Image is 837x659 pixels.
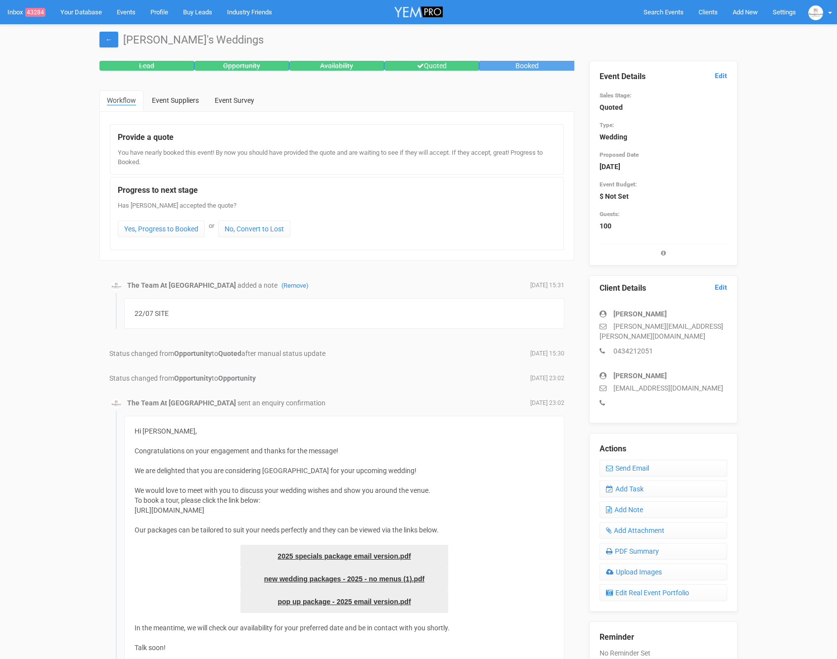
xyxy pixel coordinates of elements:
img: BGLogo.jpg [111,281,121,291]
span: sent an enquiry confirmation [237,399,325,407]
legend: Actions [600,443,727,455]
a: Event Suppliers [144,90,206,110]
img: BGLogo.jpg [111,398,121,408]
span: added a note [237,281,309,289]
a: No, Convert to Lost [218,220,290,237]
a: Edit [715,283,727,292]
a: Yes, Progress to Booked [118,220,205,237]
a: Add Task [600,481,727,497]
div: Lead [99,61,194,71]
strong: $ Not Set [600,192,629,200]
strong: The Team At [GEOGRAPHIC_DATA] [127,281,236,289]
strong: Opportunity [218,374,256,382]
div: 22/07 SITE [124,298,564,329]
span: Add New [733,8,758,16]
div: Opportunity [194,61,289,71]
legend: Reminder [600,632,727,643]
div: Quoted [384,61,479,71]
span: 43284 [25,8,46,17]
div: Availability [289,61,384,71]
span: Status changed from to after manual status update [109,350,325,357]
span: [DATE] 23:02 [530,374,564,383]
a: Add Attachment [600,522,727,539]
strong: [PERSON_NAME] [613,310,667,318]
h1: [PERSON_NAME]'s Weddings [99,34,738,46]
strong: [PERSON_NAME] [613,372,667,380]
div: Booked [479,61,574,71]
a: Edit Real Event Portfolio [600,584,727,601]
legend: Client Details [600,283,727,294]
span: [DATE] 23:02 [530,399,564,407]
small: Sales Stage: [600,92,631,99]
span: [DATE] 15:30 [530,350,564,358]
a: Workflow [99,90,143,111]
a: Send Email [600,460,727,477]
a: 2025 specials package email version.pdf [240,545,448,568]
small: Type: [600,122,614,129]
legend: Event Details [600,71,727,83]
img: BGLogo.jpg [808,5,823,20]
p: [PERSON_NAME][EMAIL_ADDRESS][PERSON_NAME][DOMAIN_NAME] [600,321,727,341]
span: [DATE] 15:31 [530,281,564,290]
a: PDF Summary [600,543,727,560]
a: new wedding packages - 2025 - no menus (1).pdf [240,568,448,590]
strong: Opportunity [174,350,212,357]
strong: Quoted [218,350,241,357]
div: or [206,219,217,233]
strong: Wedding [600,133,627,141]
p: [EMAIL_ADDRESS][DOMAIN_NAME] [600,383,727,393]
legend: Provide a quote [118,132,556,143]
span: Clients [698,8,718,16]
a: Edit [715,71,727,81]
a: ← [99,32,118,47]
a: pop up package - 2025 email version.pdf [240,590,448,613]
small: Guests: [600,211,619,218]
div: You have nearly booked this event! By now you should have provided the quote and are waiting to s... [118,148,556,167]
a: Add Note [600,501,727,518]
legend: Progress to next stage [118,185,556,196]
strong: The Team At [GEOGRAPHIC_DATA] [127,399,236,407]
small: Event Budget: [600,181,637,188]
a: Upload Images [600,564,727,580]
strong: Quoted [600,103,623,111]
a: (Remove) [281,282,309,289]
strong: Opportunity [174,374,212,382]
small: Proposed Date [600,151,639,158]
a: Event Survey [207,90,262,110]
div: Has [PERSON_NAME] accepted the quote? [118,201,556,242]
strong: [DATE] [600,163,620,171]
p: 0434212051 [600,346,727,356]
span: Search Events [644,8,684,16]
span: Status changed from to [109,374,256,382]
strong: 100 [600,222,611,230]
div: No Reminder Set [600,622,727,658]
